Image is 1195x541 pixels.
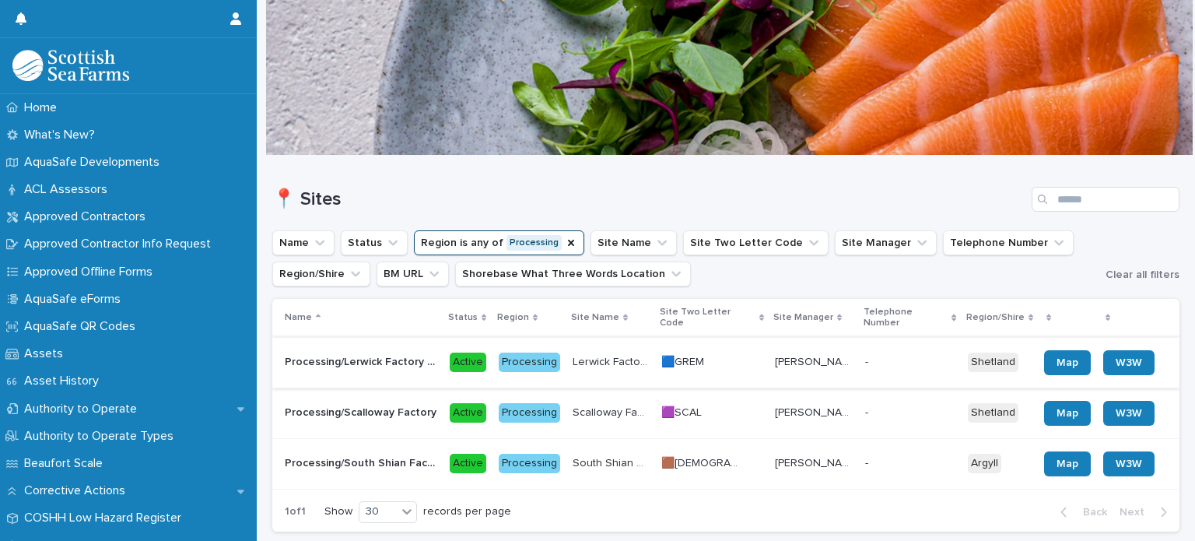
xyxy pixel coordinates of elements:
[590,230,677,255] button: Site Name
[341,230,408,255] button: Status
[499,353,560,372] div: Processing
[683,230,829,255] button: Site Two Letter Code
[775,353,856,369] p: Maciej Stefanski, Joseph Fullerton
[571,309,619,326] p: Site Name
[943,230,1074,255] button: Telephone Number
[272,262,370,286] button: Region/Shire
[1103,350,1155,375] a: W3W
[1057,357,1078,368] span: Map
[18,292,133,307] p: AquaSafe eForms
[661,353,707,369] p: 🟦GREM
[1120,507,1154,518] span: Next
[775,454,856,470] p: [PERSON_NAME]
[18,346,75,361] p: Assets
[497,309,529,326] p: Region
[272,337,1179,388] tr: Processing/Lerwick Factory (Gremista)Processing/Lerwick Factory (Gremista) ActiveProcessingLerwic...
[18,319,148,334] p: AquaSafe QR Codes
[18,511,194,525] p: COSHH Low Hazard Register
[285,309,312,326] p: Name
[18,374,111,388] p: Asset History
[660,304,755,332] p: Site Two Letter Code
[1057,408,1078,419] span: Map
[359,504,397,520] div: 30
[1044,401,1091,426] a: Map
[272,388,1179,438] tr: Processing/Scalloway FactoryProcessing/Scalloway Factory ActiveProcessingScalloway FactoryScallow...
[835,230,937,255] button: Site Manager
[18,483,138,498] p: Corrective Actions
[272,493,318,531] p: 1 of 1
[414,230,584,255] button: Region
[775,403,856,420] p: Maciej Stefanski, Joseph Fullerton
[1113,505,1179,519] button: Next
[499,454,560,473] div: Processing
[18,155,172,170] p: AquaSafe Developments
[12,50,129,81] img: bPIBxiqnSb2ggTQWdOVV
[1116,458,1142,469] span: W3W
[450,353,486,372] div: Active
[865,454,871,470] p: -
[285,353,440,369] p: Processing/Lerwick Factory (Gremista)
[18,265,165,279] p: Approved Offline Forms
[272,438,1179,489] tr: Processing/South Shian FactoryProcessing/South Shian Factory ActiveProcessingSouth Shian FactoryS...
[18,237,223,251] p: Approved Contractor Info Request
[285,403,440,420] p: Processing/Scalloway Factory
[968,353,1018,372] div: Shetland
[324,505,352,518] p: Show
[1057,458,1078,469] span: Map
[1103,451,1155,476] a: W3W
[377,262,449,286] button: BM URL
[285,454,440,470] p: Processing/South Shian Factory
[18,209,158,224] p: Approved Contractors
[18,100,69,115] p: Home
[272,188,1025,211] h1: 📍 Sites
[865,403,871,420] p: -
[18,429,186,444] p: Authority to Operate Types
[423,505,511,518] p: records per page
[1116,408,1142,419] span: W3W
[18,128,107,142] p: What's New?
[865,353,871,369] p: -
[773,309,833,326] p: Site Manager
[18,402,149,416] p: Authority to Operate
[272,230,335,255] button: Name
[966,309,1025,326] p: Region/Shire
[573,353,652,369] p: Lerwick Factory (Gremista)
[448,309,478,326] p: Status
[18,456,115,471] p: Beaufort Scale
[1048,505,1113,519] button: Back
[1106,269,1179,280] span: Clear all filters
[455,262,691,286] button: Shorebase What Three Words Location
[1074,507,1107,518] span: Back
[1044,451,1091,476] a: Map
[499,403,560,423] div: Processing
[968,403,1018,423] div: Shetland
[1044,350,1091,375] a: Map
[1116,357,1142,368] span: W3W
[661,454,742,470] p: 🟫[DEMOGRAPHIC_DATA]
[1032,187,1179,212] input: Search
[661,403,705,420] p: 🟪SCAL
[450,454,486,473] div: Active
[18,182,120,197] p: ACL Assessors
[864,304,948,332] p: Telephone Number
[968,454,1001,473] div: Argyll
[1103,401,1155,426] a: W3W
[573,403,652,420] p: Scalloway Factory
[450,403,486,423] div: Active
[573,454,652,470] p: South Shian Factory
[1099,263,1179,286] button: Clear all filters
